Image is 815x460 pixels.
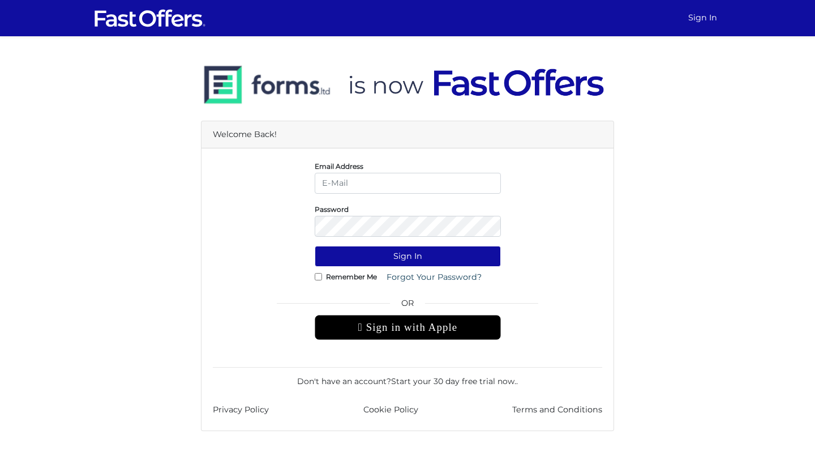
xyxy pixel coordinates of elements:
div: Sign in with Apple [315,315,501,340]
input: E-Mail [315,173,501,194]
label: Password [315,208,349,211]
a: Terms and Conditions [512,403,602,416]
a: Cookie Policy [363,403,418,416]
button: Sign In [315,246,501,267]
span: OR [315,297,501,315]
a: Sign In [684,7,722,29]
a: Forgot Your Password? [379,267,489,288]
label: Email Address [315,165,363,168]
label: Remember Me [326,275,377,278]
div: Welcome Back! [201,121,614,148]
a: Start your 30 day free trial now. [391,376,516,386]
div: Don't have an account? . [213,367,602,387]
a: Privacy Policy [213,403,269,416]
